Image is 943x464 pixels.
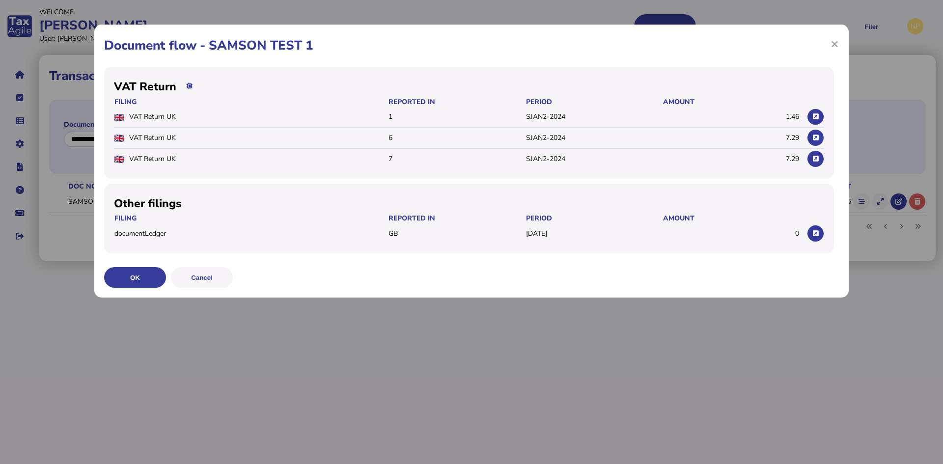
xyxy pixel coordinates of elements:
[388,154,392,164] span: 7
[526,213,663,223] th: Period
[388,213,525,223] th: Reported In
[114,156,124,163] img: gb.png
[807,130,824,146] button: View in Filer
[129,154,176,164] span: VAT Return UK
[663,213,800,223] th: Amount
[114,213,388,223] th: Filing
[388,112,392,121] span: 1
[526,112,565,121] span: SJAN2-2024
[388,97,525,107] th: Reported In
[114,114,124,121] img: gb.png
[129,133,176,142] span: VAT Return UK
[663,97,800,107] th: Amount
[526,133,565,142] span: SJAN2-2024
[786,154,799,164] span: 7.29
[104,37,839,54] h1: Document flow - SAMSON TEST 1
[129,112,176,121] span: VAT Return UK
[807,109,824,125] button: View in Filer
[807,151,824,167] button: View in Filer
[114,135,124,142] img: gb.png
[795,229,799,238] span: 0
[388,133,392,142] span: 6
[114,97,388,107] th: Filing
[114,79,176,94] h2: VAT Return
[104,267,166,288] button: OK
[526,229,547,238] span: [DATE]
[114,229,166,238] span: documentLedger
[171,267,233,288] button: Cancel
[807,225,824,242] button: View in Filer
[786,112,799,121] span: 1.46
[388,229,398,238] span: GB
[526,154,565,164] span: SJAN2-2024
[526,97,663,107] th: Period
[786,133,799,142] span: 7.29
[114,196,824,211] h2: Other filings
[831,34,839,53] span: ×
